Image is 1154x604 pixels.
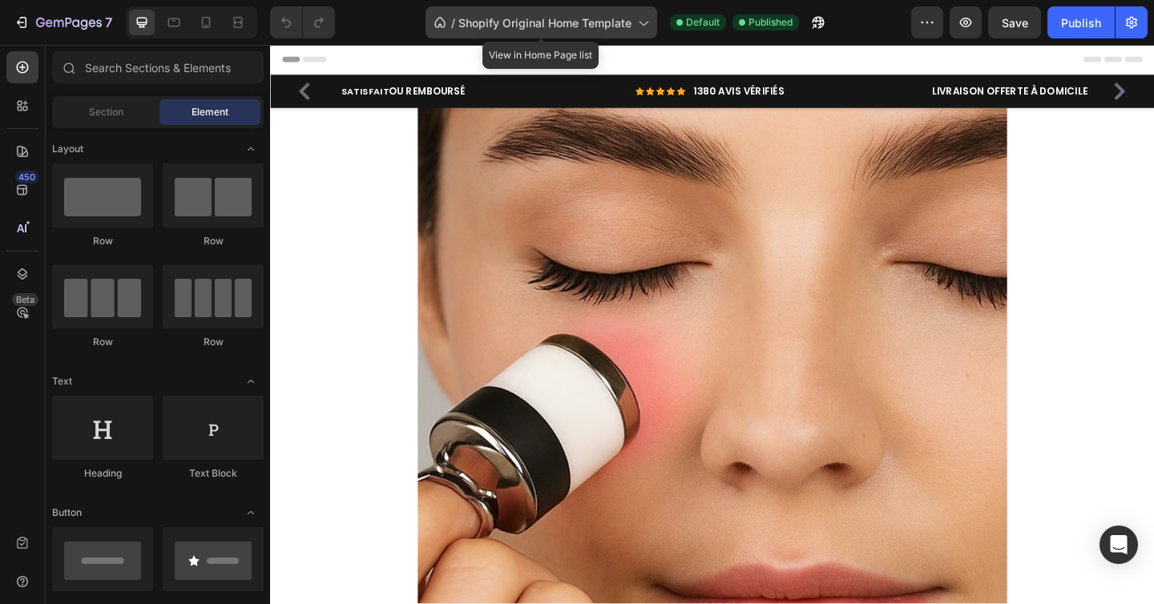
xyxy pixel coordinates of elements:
input: Search Sections & Elements [52,51,264,83]
button: Save [988,6,1041,38]
button: 7 [6,6,119,38]
span: Text [52,374,72,389]
button: Publish [1047,6,1115,38]
p: 7 [105,13,112,32]
div: Heading [52,466,153,481]
span: Button [52,505,82,520]
div: Open Intercom Messenger [1100,525,1138,564]
div: 450 [15,171,38,183]
div: Publish [1061,14,1101,31]
span: Element [192,105,228,119]
span: Toggle open [238,136,264,162]
span: SATISFAIT [77,43,129,57]
span: / [451,14,455,31]
span: Layout [52,142,83,156]
div: Text Block [163,466,264,481]
button: Carousel Back Arrow [25,38,50,63]
h2: LIVRAISON OFFERTE À DOMICILE [719,42,891,59]
span: Toggle open [238,368,264,394]
h2: OU REMBOURSÉ [75,42,214,59]
div: Undo/Redo [270,6,335,38]
iframe: Design area [270,45,1154,604]
span: Save [1002,16,1028,30]
div: Beta [12,293,38,306]
div: Row [52,335,153,349]
span: Toggle open [238,500,264,525]
div: Row [163,234,264,248]
span: Section [89,105,123,119]
div: Row [163,335,264,349]
h2: 1380 AVIS VÉRIFIÉS [458,42,561,59]
span: Default [686,15,720,30]
button: Carousel Next Arrow [911,38,937,63]
div: Row [52,234,153,248]
span: Published [748,15,793,30]
span: Shopify Original Home Template [458,14,631,31]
